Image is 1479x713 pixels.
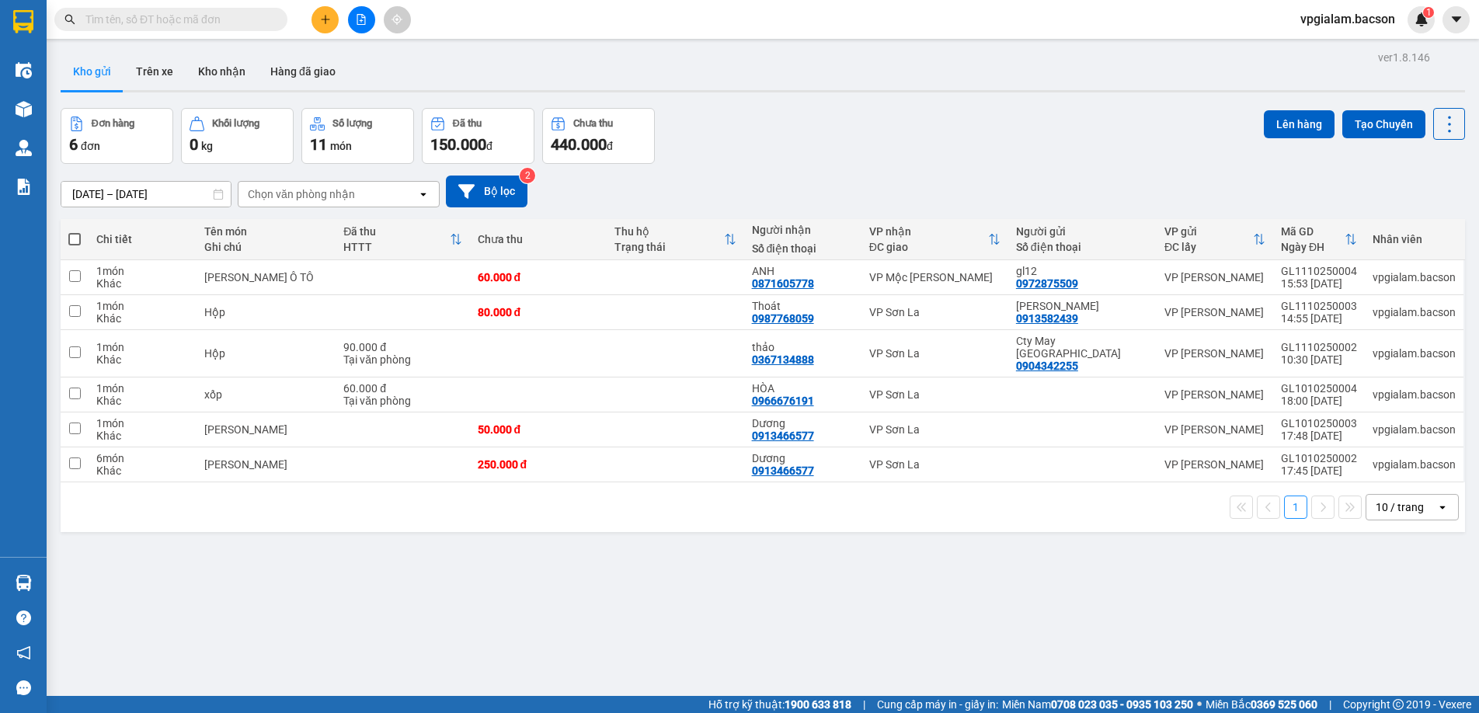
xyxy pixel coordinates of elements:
[478,423,600,436] div: 50.000 đ
[752,464,814,477] div: 0913466577
[248,186,355,202] div: Chọn văn phòng nhận
[422,108,534,164] button: Đã thu150.000đ
[311,6,339,33] button: plus
[343,341,461,353] div: 90.000 đ
[1376,499,1424,515] div: 10 / trang
[96,277,189,290] div: Khác
[13,10,33,33] img: logo-vxr
[752,277,814,290] div: 0871605778
[542,108,655,164] button: Chưa thu440.000đ
[785,698,851,711] strong: 1900 633 818
[1281,382,1357,395] div: GL1010250004
[752,300,854,312] div: Thoát
[1449,12,1463,26] span: caret-down
[332,118,372,129] div: Số lượng
[1281,417,1357,430] div: GL1010250003
[201,140,213,152] span: kg
[1206,696,1317,713] span: Miền Bắc
[1393,699,1404,710] span: copyright
[869,458,1000,471] div: VP Sơn La
[96,265,189,277] div: 1 món
[752,452,854,464] div: Dương
[1051,698,1193,711] strong: 0708 023 035 - 0935 103 250
[1157,219,1273,260] th: Toggle SortBy
[1016,312,1078,325] div: 0913582439
[752,353,814,366] div: 0367134888
[336,219,469,260] th: Toggle SortBy
[96,452,189,464] div: 6 món
[16,140,32,156] img: warehouse-icon
[752,430,814,442] div: 0913466577
[551,135,607,154] span: 440.000
[16,610,31,625] span: question-circle
[204,388,328,401] div: xốp
[204,241,328,253] div: Ghi chú
[1016,225,1149,238] div: Người gửi
[1288,9,1408,29] span: vpgialam.bacson
[869,347,1000,360] div: VP Sơn La
[343,395,461,407] div: Tại văn phòng
[190,135,198,154] span: 0
[1373,458,1456,471] div: vpgialam.bacson
[16,575,32,591] img: warehouse-icon
[61,53,124,90] button: Kho gửi
[16,62,32,78] img: warehouse-icon
[752,395,814,407] div: 0966676191
[1373,388,1456,401] div: vpgialam.bacson
[430,135,486,154] span: 150.000
[1281,312,1357,325] div: 14:55 [DATE]
[478,306,600,318] div: 80.000 đ
[1281,265,1357,277] div: GL1110250004
[453,118,482,129] div: Đã thu
[417,188,430,200] svg: open
[1373,233,1456,245] div: Nhân viên
[391,14,402,25] span: aim
[1264,110,1335,138] button: Lên hàng
[478,233,600,245] div: Chưa thu
[1164,388,1265,401] div: VP [PERSON_NAME]
[1373,347,1456,360] div: vpgialam.bacson
[16,101,32,117] img: warehouse-icon
[1281,452,1357,464] div: GL1010250002
[204,347,328,360] div: Hộp
[1415,12,1429,26] img: icon-new-feature
[1016,335,1149,360] div: Cty May Sài Đồng
[1164,306,1265,318] div: VP [PERSON_NAME]
[96,464,189,477] div: Khác
[1016,265,1149,277] div: gl12
[258,53,348,90] button: Hàng đã giao
[16,179,32,195] img: solution-icon
[1002,696,1193,713] span: Miền Nam
[343,382,461,395] div: 60.000 đ
[1281,300,1357,312] div: GL1110250003
[752,224,854,236] div: Người nhận
[752,417,854,430] div: Dương
[869,423,1000,436] div: VP Sơn La
[869,388,1000,401] div: VP Sơn La
[614,241,724,253] div: Trạng thái
[310,135,327,154] span: 11
[1373,423,1456,436] div: vpgialam.bacson
[1281,464,1357,477] div: 17:45 [DATE]
[96,430,189,442] div: Khác
[478,458,600,471] div: 250.000 đ
[520,168,535,183] sup: 2
[61,182,231,207] input: Select a date range.
[607,219,744,260] th: Toggle SortBy
[96,382,189,395] div: 1 món
[96,417,189,430] div: 1 món
[330,140,352,152] span: món
[1251,698,1317,711] strong: 0369 525 060
[752,382,854,395] div: HÒA
[96,312,189,325] div: Khác
[1164,225,1253,238] div: VP gửi
[212,118,259,129] div: Khối lượng
[81,140,100,152] span: đơn
[478,271,600,283] div: 60.000 đ
[85,11,269,28] input: Tìm tên, số ĐT hoặc mã đơn
[1342,110,1425,138] button: Tạo Chuyến
[1281,277,1357,290] div: 15:53 [DATE]
[1164,271,1265,283] div: VP [PERSON_NAME]
[356,14,367,25] span: file-add
[61,108,173,164] button: Đơn hàng6đơn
